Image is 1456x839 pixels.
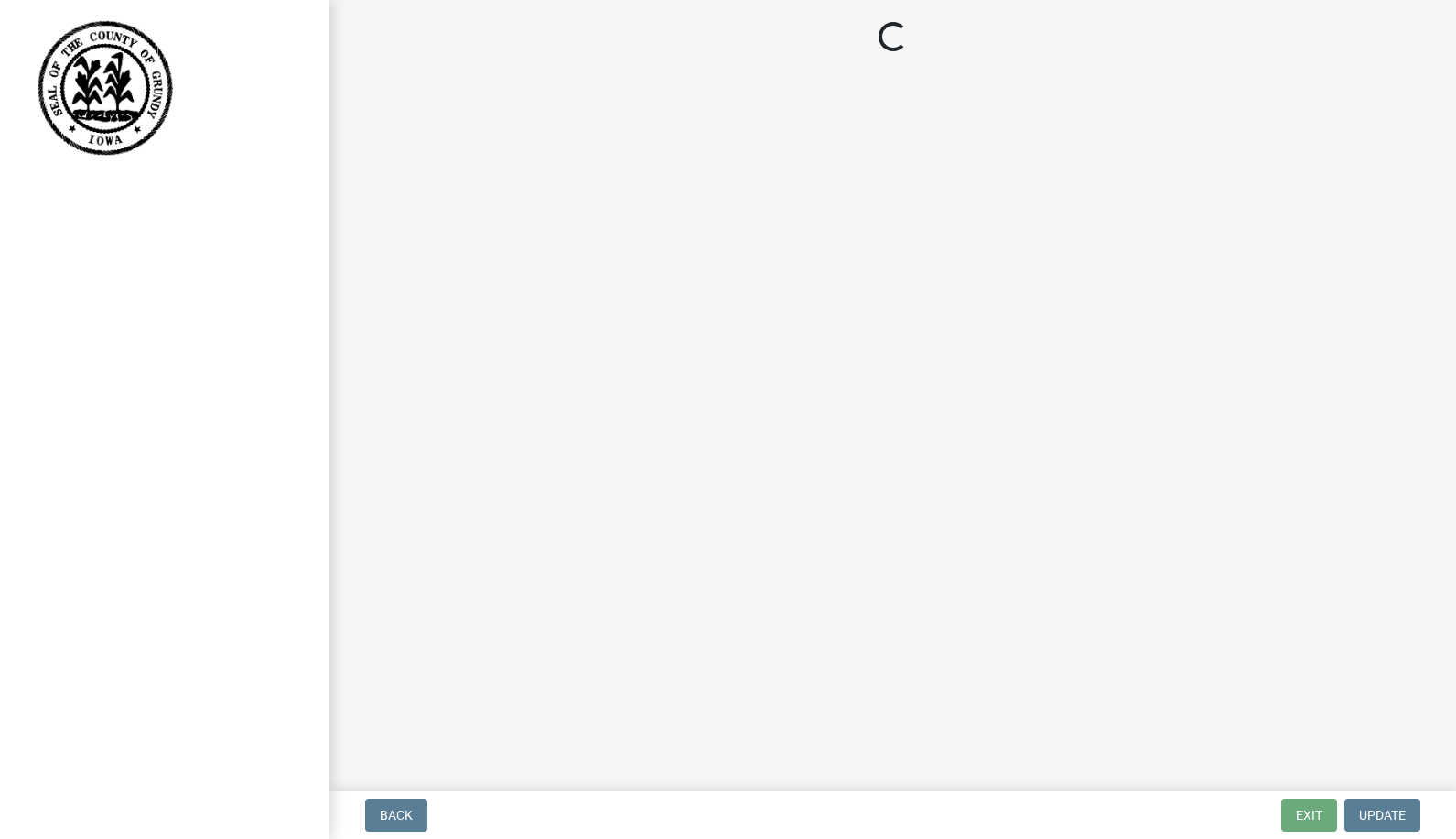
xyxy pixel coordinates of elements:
[37,19,174,157] img: Grundy County, Iowa
[365,799,427,832] button: Back
[380,808,413,823] span: Back
[1359,808,1406,823] span: Update
[1344,799,1420,832] button: Update
[1281,799,1337,832] button: Exit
